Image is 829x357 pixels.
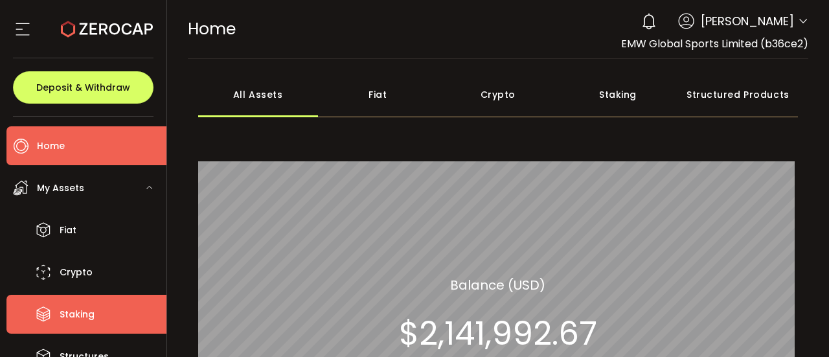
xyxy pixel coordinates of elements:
span: EMW Global Sports Limited (b36ce2) [621,36,808,51]
span: Home [37,137,65,155]
iframe: Chat Widget [764,295,829,357]
span: My Assets [37,179,84,198]
div: Structured Products [678,72,798,117]
section: $2,141,992.67 [399,314,597,352]
section: Balance (USD) [450,275,545,294]
span: Deposit & Withdraw [36,83,130,92]
div: Crypto [438,72,558,117]
span: [PERSON_NAME] [701,12,794,30]
span: Crypto [60,263,93,282]
div: Fiat [318,72,438,117]
button: Deposit & Withdraw [13,71,153,104]
span: Home [188,17,236,40]
span: Staking [60,305,95,324]
span: Fiat [60,221,76,240]
div: Staking [558,72,677,117]
div: All Assets [198,72,318,117]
